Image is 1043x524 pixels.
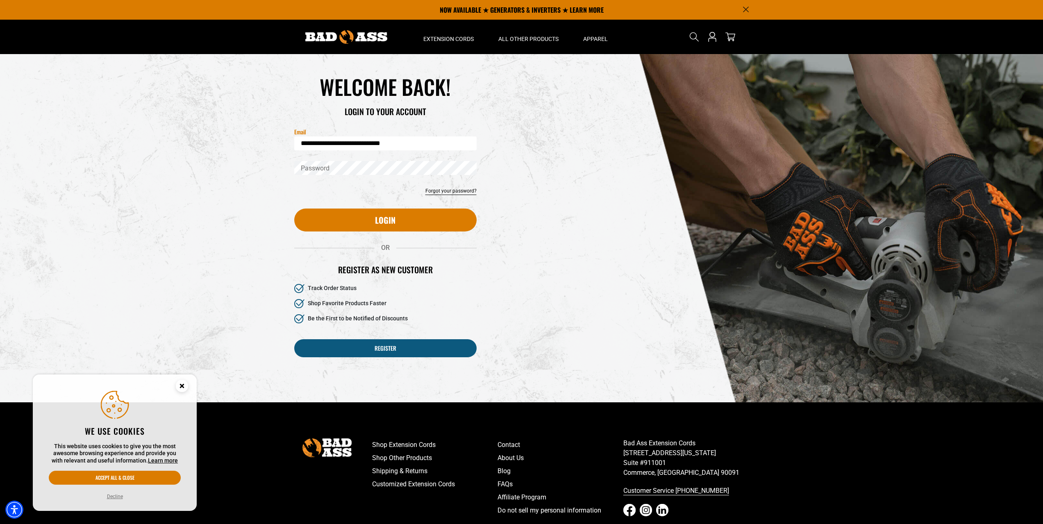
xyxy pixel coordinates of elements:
[33,374,197,511] aside: Cookie Consent
[148,457,178,464] a: This website uses cookies to give you the most awesome browsing experience and provide you with r...
[498,35,559,43] span: All Other Products
[294,284,477,293] li: Track Order Status
[105,492,125,501] button: Decline
[688,30,701,43] summary: Search
[294,74,477,100] h1: WELCOME BACK!
[498,438,623,451] a: Contact
[623,504,636,516] a: Facebook - open in a new tab
[571,20,620,54] summary: Apparel
[623,438,749,478] p: Bad Ass Extension Cords [STREET_ADDRESS][US_STATE] Suite #911001 Commerce, [GEOGRAPHIC_DATA] 90091
[498,478,623,491] a: FAQs
[49,426,181,436] h2: We use cookies
[583,35,608,43] span: Apparel
[498,504,623,517] a: Do not sell my personal information
[305,30,387,44] img: Bad Ass Extension Cords
[372,465,498,478] a: Shipping & Returns
[294,106,477,117] h3: LOGIN TO YOUR ACCOUNT
[724,32,737,42] a: cart
[294,314,477,324] li: Be the First to be Notified of Discounts
[486,20,571,54] summary: All Other Products
[498,465,623,478] a: Blog
[498,491,623,504] a: Affiliate Program
[5,501,23,519] div: Accessibility Menu
[49,471,181,485] button: Accept all & close
[425,187,477,195] a: Forgot your password?
[706,20,719,54] a: Open this option
[294,264,477,275] h2: Register as new customer
[623,484,749,497] a: call 833-674-1699
[294,209,477,231] button: Login
[372,478,498,491] a: Customized Extension Cords
[640,504,652,516] a: Instagram - open in a new tab
[302,438,352,457] img: Bad Ass Extension Cords
[375,244,396,252] span: OR
[498,451,623,465] a: About Us
[656,504,668,516] a: LinkedIn - open in a new tab
[49,443,181,465] p: This website uses cookies to give you the most awesome browsing experience and provide you with r...
[294,299,477,309] li: Shop Favorite Products Faster
[372,438,498,451] a: Shop Extension Cords
[423,35,474,43] span: Extension Cords
[167,374,197,400] button: Close this option
[411,20,486,54] summary: Extension Cords
[372,451,498,465] a: Shop Other Products
[294,339,477,357] a: Register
